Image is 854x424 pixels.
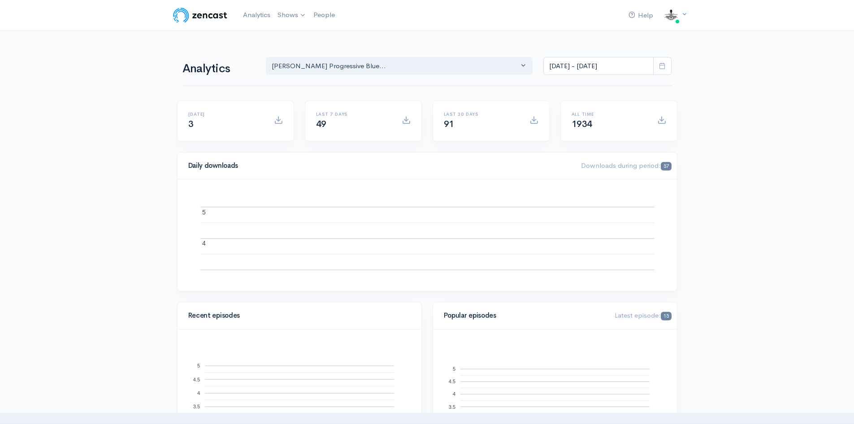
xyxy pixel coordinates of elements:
[444,312,604,319] h4: Popular episodes
[452,391,455,397] text: 4
[197,363,199,368] text: 5
[172,6,229,24] img: ZenCast Logo
[182,62,255,75] h1: Analytics
[193,376,199,382] text: 4.5
[572,112,646,117] h6: All time
[572,118,592,130] span: 1934
[197,390,199,396] text: 4
[188,118,194,130] span: 3
[615,311,671,319] span: Latest episode:
[581,161,671,170] span: Downloads during period:
[188,312,405,319] h4: Recent episodes
[316,112,391,117] h6: Last 7 days
[202,240,206,247] text: 4
[444,118,454,130] span: 91
[188,112,263,117] h6: [DATE]
[661,162,671,170] span: 57
[188,162,571,170] h4: Daily downloads
[448,404,455,409] text: 3.5
[662,6,680,24] img: ...
[188,190,666,280] svg: A chart.
[452,366,455,372] text: 5
[625,6,657,25] a: Help
[448,379,455,384] text: 4.5
[193,404,199,409] text: 3.5
[316,118,326,130] span: 49
[444,112,519,117] h6: Last 30 days
[543,57,654,75] input: analytics date range selector
[310,5,338,25] a: People
[274,5,310,25] a: Shows
[272,61,519,71] div: [PERSON_NAME] Progressive Blue...
[661,312,671,320] span: 15
[239,5,274,25] a: Analytics
[824,393,845,415] iframe: gist-messenger-bubble-iframe
[266,57,533,75] button: T Shaw's Progressive Blue...
[202,208,206,215] text: 5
